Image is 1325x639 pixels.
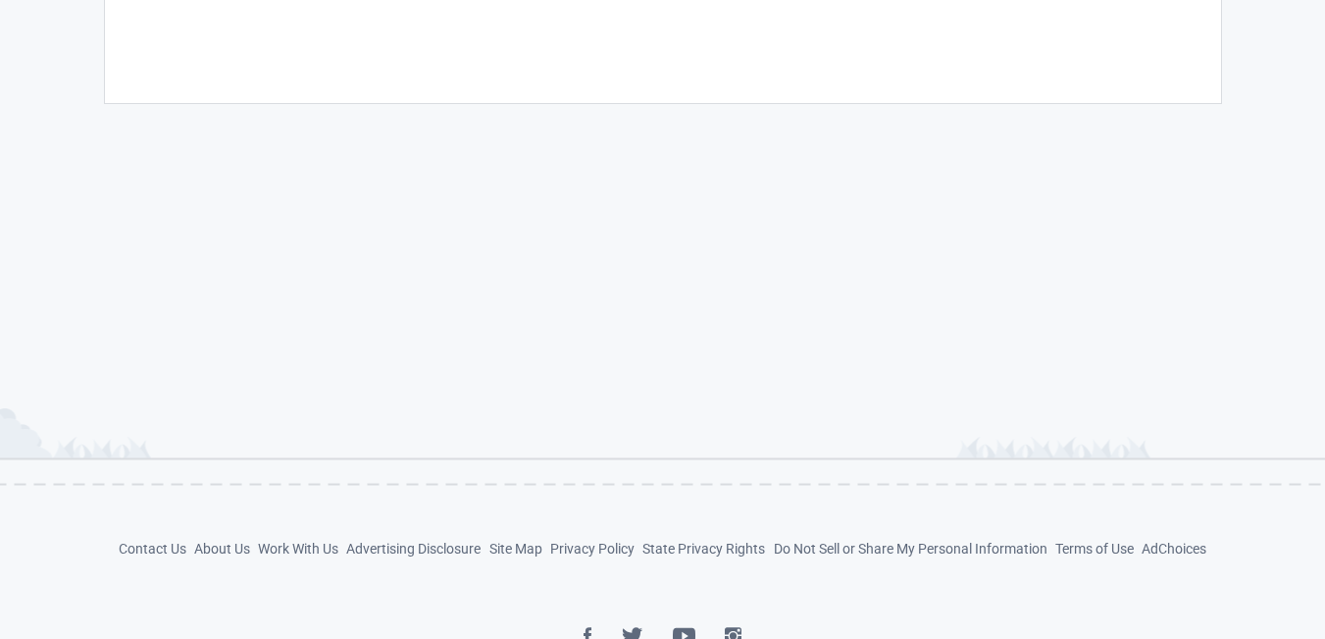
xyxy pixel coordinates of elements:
a: AdChoices [1142,541,1206,557]
a: Site Map [489,541,542,557]
a: State Privacy Rights [642,541,765,557]
a: Privacy Policy [550,541,635,557]
a: Work With Us [258,541,338,557]
a: Terms of Use [1055,541,1134,557]
a: Do Not Sell or Share My Personal Information [774,541,1047,557]
a: Contact Us [119,541,186,557]
a: Advertising Disclosure [346,541,481,557]
a: About Us [194,541,250,557]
